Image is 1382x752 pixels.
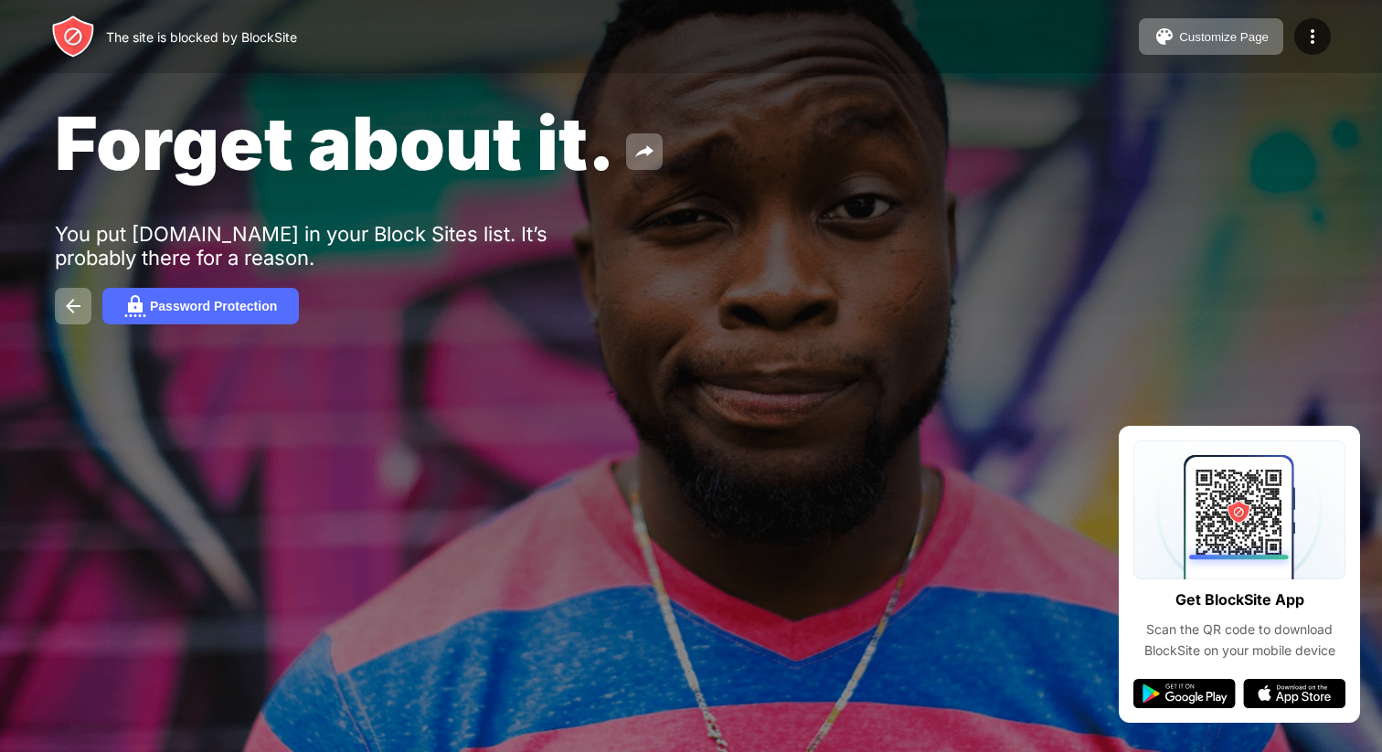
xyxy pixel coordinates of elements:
[1139,18,1283,55] button: Customize Page
[62,295,84,317] img: back.svg
[1153,26,1175,48] img: pallet.svg
[633,141,655,163] img: share.svg
[51,15,95,58] img: header-logo.svg
[1175,587,1304,613] div: Get BlockSite App
[1243,679,1345,708] img: app-store.svg
[106,29,297,45] div: The site is blocked by BlockSite
[1133,679,1236,708] img: google-play.svg
[55,99,615,187] span: Forget about it.
[55,222,620,270] div: You put [DOMAIN_NAME] in your Block Sites list. It’s probably there for a reason.
[1133,440,1345,579] img: qrcode.svg
[124,295,146,317] img: password.svg
[150,299,277,313] div: Password Protection
[1302,26,1324,48] img: menu-icon.svg
[1179,30,1269,44] div: Customize Page
[1133,620,1345,661] div: Scan the QR code to download BlockSite on your mobile device
[102,288,299,324] button: Password Protection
